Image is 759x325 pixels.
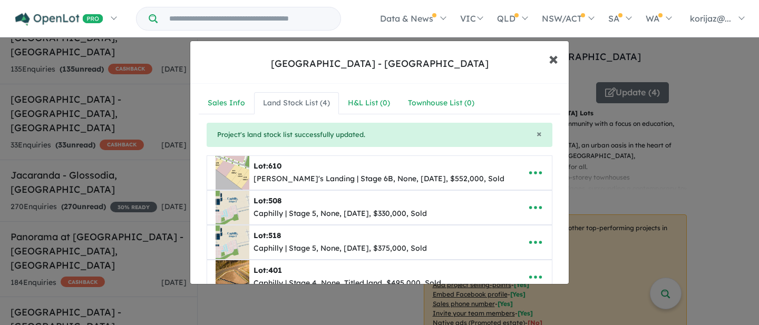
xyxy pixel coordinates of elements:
button: Close [537,129,542,139]
span: × [537,127,542,140]
div: [PERSON_NAME]'s Landing | Stage 6B, None, [DATE], $552,000, Sold [254,173,504,185]
img: Huntlee%20Estate%20-%20North%20Rothbury%20-%20Lot%20401___1750743318.jpg [216,260,249,294]
b: Lot: [254,265,282,275]
div: Caphilly | Stage 4, None, Titled land, $495,000, Sold [254,277,441,290]
div: [GEOGRAPHIC_DATA] - [GEOGRAPHIC_DATA] [271,57,489,71]
div: Project's land stock list successfully updated. [207,123,552,147]
span: 610 [268,161,281,171]
img: Huntlee%20Estate%20-%20North%20Rothbury%20-%20Lot%20508___1750815219.png [216,191,249,224]
span: 401 [268,265,282,275]
div: H&L List ( 0 ) [348,97,390,110]
div: Caphilly | Stage 5, None, [DATE], $375,000, Sold [254,242,427,255]
b: Lot: [254,231,281,240]
input: Try estate name, suburb, builder or developer [160,7,338,30]
span: korijaz@... [690,13,731,24]
img: Openlot PRO Logo White [15,13,103,26]
span: 508 [268,196,281,205]
div: Caphilly | Stage 5, None, [DATE], $330,000, Sold [254,208,427,220]
div: Townhouse List ( 0 ) [408,97,474,110]
div: Sales Info [208,97,245,110]
b: Lot: [254,161,281,171]
span: 518 [268,231,281,240]
img: Huntlee%20Estate%20-%20North%20Rothbury%20-%20Lot%20610___1750815027.jpg [216,156,249,190]
b: Lot: [254,196,281,205]
span: × [549,47,558,70]
div: Land Stock List ( 4 ) [263,97,330,110]
img: Huntlee%20Estate%20-%20North%20Rothbury%20-%20Lot%20518___1750815312.png [216,225,249,259]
